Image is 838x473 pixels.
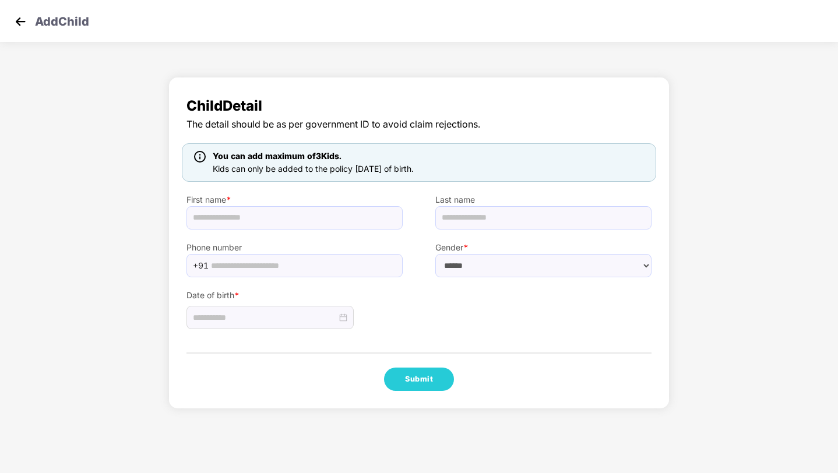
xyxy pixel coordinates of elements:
img: svg+xml;base64,PHN2ZyB4bWxucz0iaHR0cDovL3d3dy53My5vcmcvMjAwMC9zdmciIHdpZHRoPSIzMCIgaGVpZ2h0PSIzMC... [12,13,29,30]
img: icon [194,151,206,163]
label: Phone number [186,241,403,254]
label: First name [186,193,403,206]
label: Gender [435,241,652,254]
span: The detail should be as per government ID to avoid claim rejections. [186,117,652,132]
button: Submit [384,368,454,391]
span: You can add maximum of 3 Kids. [213,151,341,161]
p: Add Child [35,13,89,27]
span: +91 [193,257,209,274]
span: Child Detail [186,95,652,117]
span: Kids can only be added to the policy [DATE] of birth. [213,164,414,174]
label: Date of birth [186,289,403,302]
label: Last name [435,193,652,206]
